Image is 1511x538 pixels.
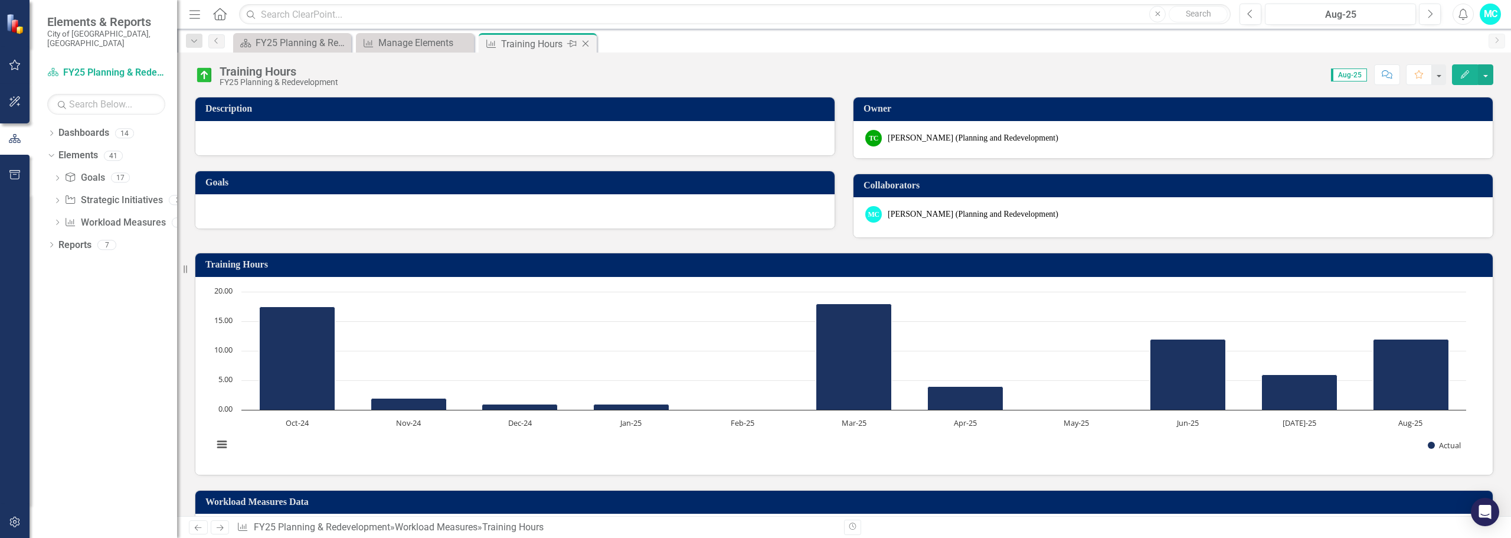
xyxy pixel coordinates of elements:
div: 17 [111,173,130,183]
div: Aug-25 [1269,8,1412,22]
text: Jun-25 [1176,418,1199,428]
a: FY25 Planning & Redevelopment - Strategic Plan [236,35,348,50]
div: 3 [169,195,188,206]
path: Mar-25, 18. Actual. [816,304,892,410]
a: Workload Measures [395,521,477,533]
path: Apr-25, 4. Actual. [928,386,1003,410]
div: FY25 Planning & Redevelopment - Strategic Plan [256,35,348,50]
span: Search [1186,9,1211,18]
text: Feb-25 [731,418,754,428]
div: 7 [97,240,116,250]
a: Manage Elements [359,35,471,50]
svg: Interactive chart [207,286,1472,463]
div: 41 [104,151,123,161]
div: 14 [115,128,134,138]
button: Search [1169,6,1228,22]
div: Training Hours [501,37,564,51]
path: Dec-24, 1. Actual. [482,404,558,410]
h3: Collaborators [864,180,1487,191]
input: Search Below... [47,94,165,115]
a: Dashboards [58,126,109,140]
text: Dec-24 [508,418,532,428]
a: Strategic Initiatives [64,194,162,207]
text: Oct-24 [286,418,309,428]
a: Elements [58,149,98,162]
button: View chart menu, Chart [214,436,230,453]
text: Nov-24 [396,418,421,428]
span: Elements & Reports [47,15,165,29]
div: Open Intercom Messenger [1471,498,1499,526]
text: 10.00 [214,344,233,355]
path: Aug-25, 12. Actual. [1373,339,1449,410]
h3: Owner [864,103,1487,114]
small: City of [GEOGRAPHIC_DATA], [GEOGRAPHIC_DATA] [47,29,165,48]
div: 21 [172,217,191,227]
a: Workload Measures [64,216,165,230]
path: Jul-25, 6. Actual. [1262,374,1337,410]
div: [PERSON_NAME] (Planning and Redevelopment) [888,208,1058,220]
h3: Workload Measures Data [205,497,1487,507]
text: May-25 [1064,418,1089,428]
h3: Goals [205,177,829,188]
a: FY25 Planning & Redevelopment [254,521,390,533]
text: Mar-25 [842,418,866,428]
text: [DATE]-25 [1283,418,1316,428]
h3: Training Hours [205,259,1487,270]
input: Search ClearPoint... [239,4,1231,25]
div: » » [237,521,835,534]
path: Jan-25, 1. Actual. [594,404,669,410]
div: [PERSON_NAME] (Planning and Redevelopment) [888,132,1058,144]
div: FY25 Planning & Redevelopment [220,78,338,87]
text: 5.00 [218,374,233,384]
a: Goals [64,171,104,185]
button: Show Actual [1428,440,1461,451]
h3: Description [205,103,829,114]
div: Training Hours [220,65,338,78]
text: 15.00 [214,315,233,325]
button: MC [1480,4,1501,25]
text: 20.00 [214,285,233,296]
div: MC [865,206,882,223]
div: Training Hours [482,521,544,533]
path: Oct-24, 17.5. Actual. [260,307,335,410]
a: Reports [58,239,91,252]
text: Apr-25 [954,418,977,428]
text: 0.00 [218,403,233,414]
div: Manage Elements [378,35,471,50]
path: Nov-24, 2. Actual. [371,398,447,410]
span: Aug-25 [1331,69,1367,81]
text: Aug-25 [1398,418,1422,428]
img: On Target [195,66,214,84]
button: Aug-25 [1265,4,1416,25]
path: Jun-25, 12. Actual. [1150,339,1226,410]
a: FY25 Planning & Redevelopment [47,66,165,80]
div: TC [865,130,882,146]
img: ClearPoint Strategy [6,14,27,34]
text: Jan-25 [619,418,642,428]
div: Chart. Highcharts interactive chart. [207,286,1481,463]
